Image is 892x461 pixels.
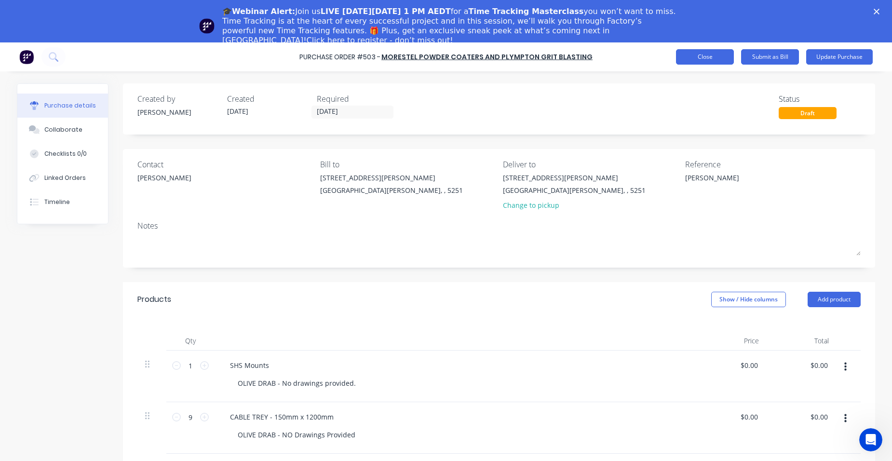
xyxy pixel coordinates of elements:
a: Click here to register - don’t miss out! [307,36,453,45]
div: Bill to [320,159,496,170]
div: Join us for a you won’t want to miss. Time Tracking is at the heart of every successful project a... [222,7,677,45]
div: Required [317,93,399,105]
button: Update Purchase [806,49,873,65]
div: Reference [685,159,861,170]
div: [GEOGRAPHIC_DATA][PERSON_NAME], , 5251 [320,185,463,195]
button: Checklists 0/0 [17,142,108,166]
div: Draft [779,107,837,119]
div: Deliver to [503,159,678,170]
button: Collaborate [17,118,108,142]
div: OLIVE DRAB - No drawings provided. [230,376,364,390]
div: SHS Mounts [222,358,277,372]
div: Qty [166,331,215,351]
button: Submit as Bill [741,49,799,65]
button: Add product [808,292,861,307]
div: Linked Orders [44,174,86,182]
div: [PERSON_NAME] [137,107,219,117]
div: [STREET_ADDRESS][PERSON_NAME] [503,173,646,183]
button: Linked Orders [17,166,108,190]
img: Profile image for Team [199,18,215,34]
div: [STREET_ADDRESS][PERSON_NAME] [320,173,463,183]
div: Created [227,93,309,105]
div: Created by [137,93,219,105]
div: Purchase details [44,101,96,110]
div: [GEOGRAPHIC_DATA][PERSON_NAME], , 5251 [503,185,646,195]
div: Contact [137,159,313,170]
div: [PERSON_NAME] [137,173,191,183]
div: Status [779,93,861,105]
b: 🎓Webinar Alert: [222,7,295,16]
button: Timeline [17,190,108,214]
div: Timeline [44,198,70,206]
div: OLIVE DRAB - NO Drawings Provided [230,428,363,442]
img: Factory [19,50,34,64]
textarea: [PERSON_NAME] [685,173,806,194]
b: LIVE [DATE][DATE] 1 PM AEDT [321,7,451,16]
button: Purchase details [17,94,108,118]
div: Products [137,294,171,305]
div: Close [874,9,883,14]
div: Collaborate [44,125,82,134]
div: Total [767,331,837,351]
div: Purchase Order #503 - [299,52,380,62]
button: Show / Hide columns [711,292,786,307]
div: Price [697,331,767,351]
b: Time Tracking Masterclass [469,7,584,16]
div: Change to pickup [503,200,646,210]
div: Notes [137,220,861,231]
a: Morestel Powder Coaters and Plympton Grit Blasting [381,52,593,62]
button: Close [676,49,734,65]
div: Checklists 0/0 [44,149,87,158]
iframe: Intercom live chat [859,428,882,451]
div: CABLE TREY - 150mm x 1200mm [222,410,341,424]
